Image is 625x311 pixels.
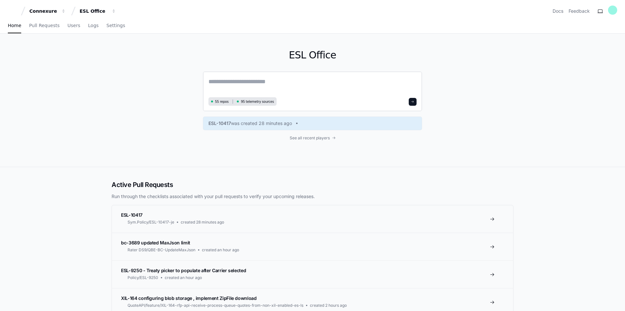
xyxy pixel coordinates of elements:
[8,18,21,33] a: Home
[112,233,513,260] a: bc-3689 updated MaxJson limitRater DS9/QBE-BC-UpdateMaxJsoncreated an hour ago
[29,18,59,33] a: Pull Requests
[106,18,125,33] a: Settings
[208,120,231,127] span: ESL-10417
[241,99,274,104] span: 95 telemetry sources
[121,295,257,301] span: XIL-164 configuring blob storage , implement ZipFile download
[553,8,563,14] a: Docs
[8,23,21,27] span: Home
[106,23,125,27] span: Settings
[231,120,292,127] span: was created 28 minutes ago
[112,260,513,288] a: ESL-9250 - Treaty picker to populate after Carrier selectedPolicy/ESL-9250created an hour ago
[128,275,158,280] span: Policy/ESL-9250
[68,18,80,33] a: Users
[80,8,108,14] div: ESL Office
[215,99,229,104] span: 55 repos
[181,220,224,225] span: created 28 minutes ago
[68,23,80,27] span: Users
[128,247,195,253] span: Rater DS9/QBE-BC-UpdateMaxJson
[165,275,202,280] span: created an hour ago
[27,5,69,17] button: Connexure
[202,247,239,253] span: created an hour ago
[121,268,246,273] span: ESL-9250 - Treaty picker to populate after Carrier selected
[203,135,422,141] a: See all recent players
[310,303,347,308] span: created 2 hours ago
[112,193,513,200] p: Run through the checklists associated with your pull requests to verify your upcoming releases.
[290,135,330,141] span: See all recent players
[203,49,422,61] h1: ESL Office
[29,8,57,14] div: Connexure
[208,120,417,127] a: ESL-10417was created 28 minutes ago
[569,8,590,14] button: Feedback
[88,23,99,27] span: Logs
[121,212,143,218] span: ESL-10417
[112,180,513,189] h2: Active Pull Requests
[29,23,59,27] span: Pull Requests
[121,240,190,245] span: bc-3689 updated MaxJson limit
[112,205,513,233] a: ESL-10417Sym.Policy/ESL-10417-jecreated 28 minutes ago
[128,220,174,225] span: Sym.Policy/ESL-10417-je
[77,5,119,17] button: ESL Office
[88,18,99,33] a: Logs
[128,303,303,308] span: QuoteAPI/feature/XIL-164-rfp-api-receive-process-queue-quotes-from-non-xil-enabled-es-ls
